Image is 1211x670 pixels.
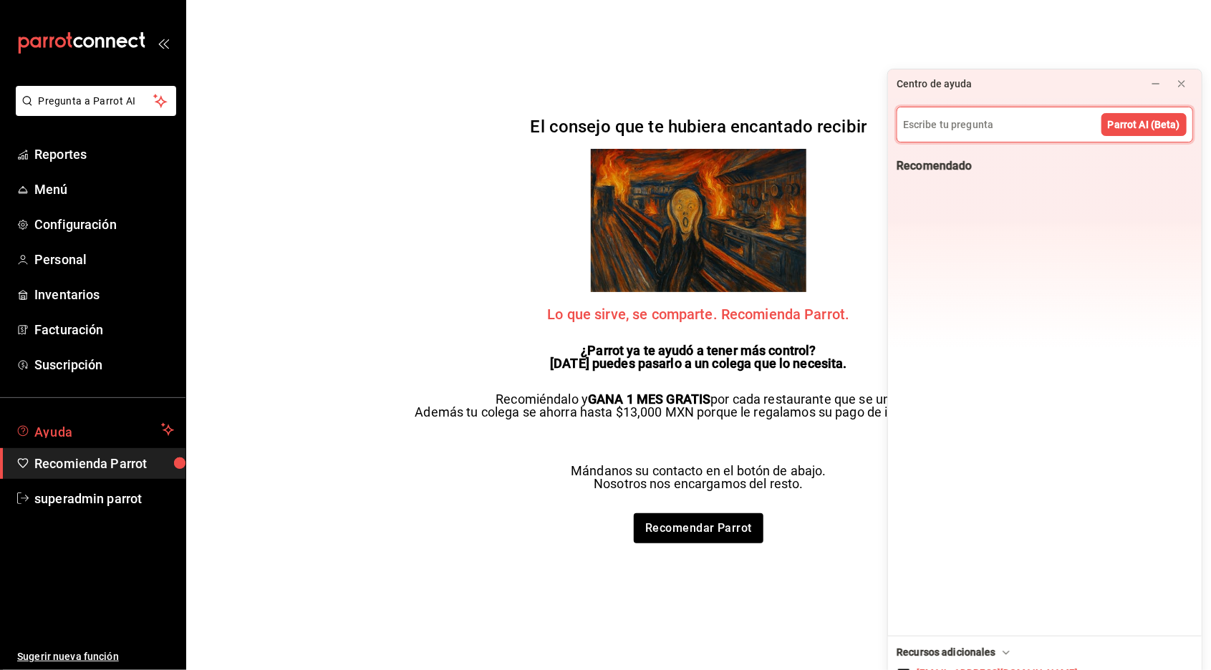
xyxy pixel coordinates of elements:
[634,513,763,543] a: Recomendar Parrot
[34,489,174,508] span: superadmin parrot
[897,77,973,92] div: Centro de ayuda
[34,285,174,304] span: Inventarios
[897,107,1192,142] input: Escribe tu pregunta
[415,393,983,419] p: Recomiéndalo y por cada restaurante que se una. Además tu colega se ahorra hasta $13,000 MXN porq...
[897,158,972,174] div: Recomendado
[34,145,174,164] span: Reportes
[897,183,1193,194] div: Grid Recommendations
[34,320,174,339] span: Facturación
[39,94,154,109] span: Pregunta a Parrot AI
[581,343,816,358] strong: ¿Parrot ya te ayudó a tener más control?
[34,250,174,269] span: Personal
[588,392,710,407] strong: GANA 1 MES GRATIS
[571,465,826,490] p: Mándanos su contacto en el botón de abajo. Nosotros nos encargamos del resto.
[17,649,174,664] span: Sugerir nueva función
[34,215,174,234] span: Configuración
[1108,117,1180,132] span: Parrot AI (Beta)
[34,180,174,199] span: Menú
[16,86,176,116] button: Pregunta a Parrot AI
[531,118,867,135] h2: El consejo que te hubiera encantado recibir
[10,104,176,119] a: Pregunta a Parrot AI
[548,307,850,321] span: Lo que sirve, se comparte. Recomienda Parrot.
[34,421,155,438] span: Ayuda
[550,356,847,371] strong: [DATE] puedes pasarlo a un colega que lo necesita.
[34,454,174,473] span: Recomienda Parrot
[591,149,806,292] img: referrals Parrot
[158,37,169,49] button: open_drawer_menu
[897,645,1013,660] div: Recursos adicionales
[34,355,174,374] span: Suscripción
[1101,113,1187,136] button: Parrot AI (Beta)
